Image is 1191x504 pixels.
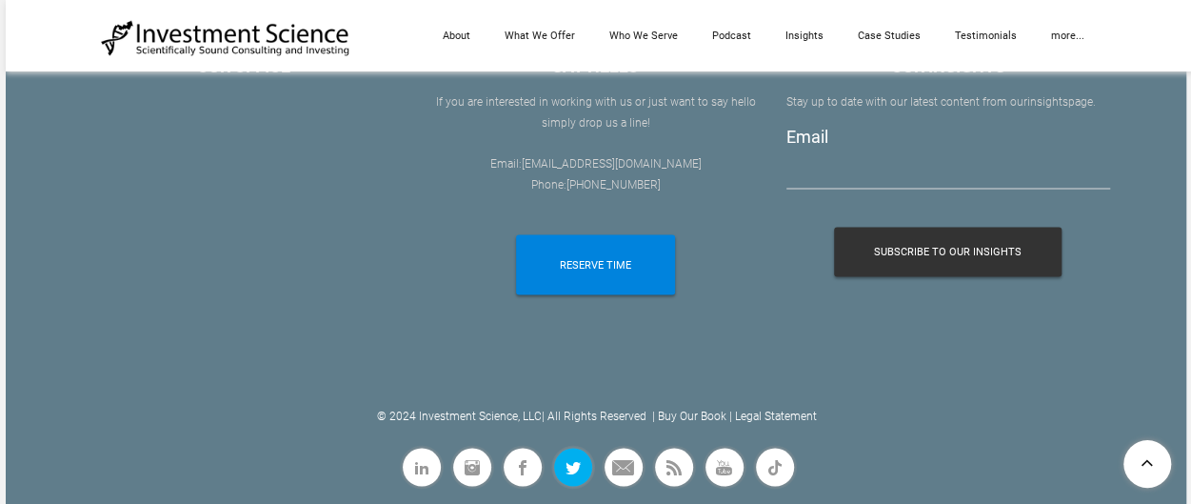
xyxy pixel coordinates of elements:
[652,409,655,422] a: |
[522,156,702,170] a: [EMAIL_ADDRESS][DOMAIN_NAME]
[652,445,696,489] a: Rss
[658,409,726,422] a: Buy Our Book
[450,445,494,489] a: Instagram
[101,19,351,57] img: Investment Science | NYC Consulting Services
[729,409,732,422] a: |
[1027,95,1068,109] a: insights
[400,445,444,489] a: Linkedin
[786,95,1096,109] font: Stay up to date with our latest content from our page.
[547,409,646,422] a: All Rights Reserved
[436,95,756,130] font: If you are interested in working with us or ​just want to say hello simply drop us a line!
[560,234,631,294] span: RESERVE TIME
[874,227,1022,276] span: Subscribe To Our Insights
[786,126,828,146] label: Email
[542,409,545,422] a: |
[566,177,661,191] a: [PHONE_NUMBER]​
[516,234,675,294] a: RESERVE TIME
[490,156,702,191] font: Email: Phone:
[735,409,817,422] a: Legal Statement
[1116,433,1181,494] a: To Top
[703,445,746,489] a: Youtube
[602,445,645,489] a: Mail
[551,445,595,489] a: Twitter
[753,445,797,489] a: Flickr
[377,409,542,422] a: © 2024 Investment Science, LLC
[501,445,545,489] a: Facebook
[566,177,661,191] font: [PHONE_NUMBER]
